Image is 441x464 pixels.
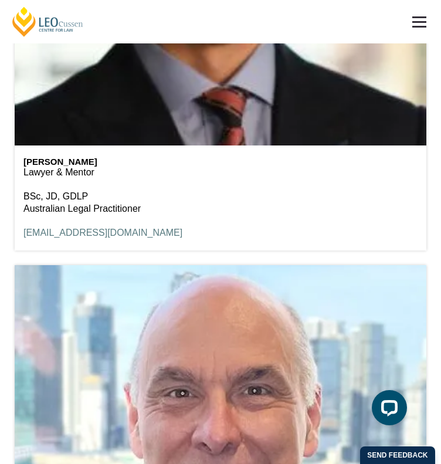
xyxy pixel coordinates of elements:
[23,157,418,167] h6: [PERSON_NAME]
[362,385,412,435] iframe: LiveChat chat widget
[11,6,85,38] a: [PERSON_NAME] Centre for Law
[23,167,418,179] p: Lawyer & Mentor
[23,228,182,238] a: [EMAIL_ADDRESS][DOMAIN_NAME]
[23,191,418,215] p: BSc, JD, GDLP Australian Legal Practitioner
